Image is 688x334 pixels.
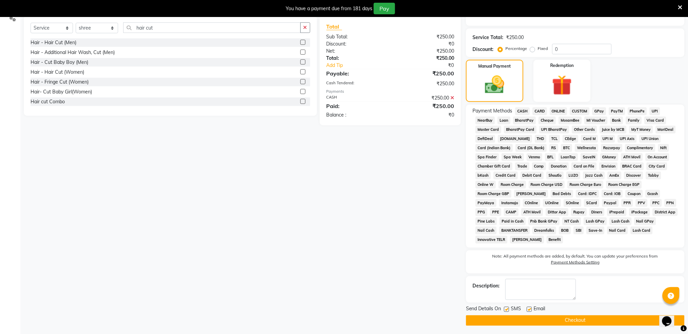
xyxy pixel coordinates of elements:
[466,305,501,314] span: Send Details On
[562,217,581,225] span: NT Cash
[390,102,459,110] div: ₹250.00
[646,190,661,198] span: Gcash
[626,117,642,124] span: Family
[620,162,644,170] span: BRAC Card
[645,117,666,124] span: Visa Card
[321,33,390,40] div: Sub Total:
[402,62,459,69] div: ₹0
[31,69,84,76] div: Hair - Hair Cut (Women)
[473,282,500,289] div: Description:
[502,153,524,161] span: Spa Week
[510,236,544,244] span: [PERSON_NAME]
[533,227,557,234] span: Dreamfolks
[546,208,569,216] span: Dittor App
[476,117,495,124] span: NearBuy
[499,199,520,207] span: Instamojo
[634,217,656,225] span: Nail GPay
[31,49,115,56] div: Hair - Additional Hair Wash, Cut (Men)
[529,181,565,189] span: Room Charge USD
[576,190,599,198] span: Card: IDFC
[600,126,627,134] span: Juice by MCB
[550,63,574,69] label: Redemption
[539,117,556,124] span: Cheque
[504,126,537,134] span: BharatPay Card
[599,162,618,170] span: Envision
[31,78,89,86] div: Hair - Fringe Cut (Women)
[321,111,390,119] div: Balance :
[546,73,578,98] img: _gift.svg
[523,199,541,207] span: COnline
[476,126,501,134] span: Master Card
[566,172,580,179] span: LUZO
[572,126,597,134] span: Other Cards
[506,34,524,41] div: ₹250.00
[504,208,519,216] span: CAMP
[550,144,559,152] span: RS
[621,153,643,161] span: ATH Movil
[31,59,88,66] div: Hair - Cut Baby Boy (Men)
[551,259,600,265] label: Payment Methods Setting
[547,236,563,244] span: Benefit
[476,190,512,198] span: Room Charge GBP
[568,181,603,189] span: Room Charge Euro
[656,126,676,134] span: MariDeal
[515,162,529,170] span: Trade
[374,3,395,14] button: Pay
[659,307,681,327] iframe: chat widget
[499,181,526,189] span: Room Charge
[490,208,501,216] span: PPE
[550,107,568,115] span: ONLINE
[476,144,513,152] span: Card (Indian Bank)
[624,172,643,179] span: Discover
[606,181,642,189] span: Room Charge EGP
[321,69,390,77] div: Payable:
[478,63,511,69] label: Manual Payment
[494,172,518,179] span: Credit Card
[473,46,494,53] div: Discount:
[563,135,578,143] span: CEdge
[621,199,633,207] span: PPR
[498,117,510,124] span: Loan
[543,199,561,207] span: UOnline
[521,208,543,216] span: ATH Movil
[546,172,564,179] span: Shoutlo
[511,305,521,314] span: SMS
[390,33,459,40] div: ₹250.00
[390,80,459,87] div: ₹250.00
[574,227,584,234] span: SBI
[545,153,556,161] span: BFL
[629,208,650,216] span: iPackage
[559,227,571,234] span: BOB
[515,107,530,115] span: CASH
[601,144,622,152] span: Razorpay
[607,208,627,216] span: iPrepaid
[626,190,643,198] span: Coupon
[476,217,497,225] span: Pine Labs
[513,117,536,124] span: BharatPay
[327,89,454,94] div: Payments
[479,73,510,96] img: _cash.svg
[646,172,661,179] span: Tabby
[592,107,606,115] span: GPay
[581,135,598,143] span: Card M
[602,199,619,207] span: Paypal
[499,227,530,234] span: BANKTANSFER
[572,162,597,170] span: Card on File
[476,227,497,234] span: Nail Cash
[584,199,599,207] span: SCard
[538,46,548,52] label: Fixed
[321,48,390,55] div: Net:
[528,217,560,225] span: Pnb Bank GPay
[581,153,598,161] span: SaveIN
[476,181,496,189] span: Online W
[476,135,495,143] span: DefiDeal
[610,217,632,225] span: Lash Cash
[650,107,660,115] span: UPI
[286,5,372,12] div: You have a payment due from 181 days
[618,135,637,143] span: UPI Axis
[575,144,598,152] span: Wellnessta
[549,135,560,143] span: TCL
[587,227,605,234] span: Save-In
[584,117,608,124] span: MI Voucher
[390,55,459,62] div: ₹250.00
